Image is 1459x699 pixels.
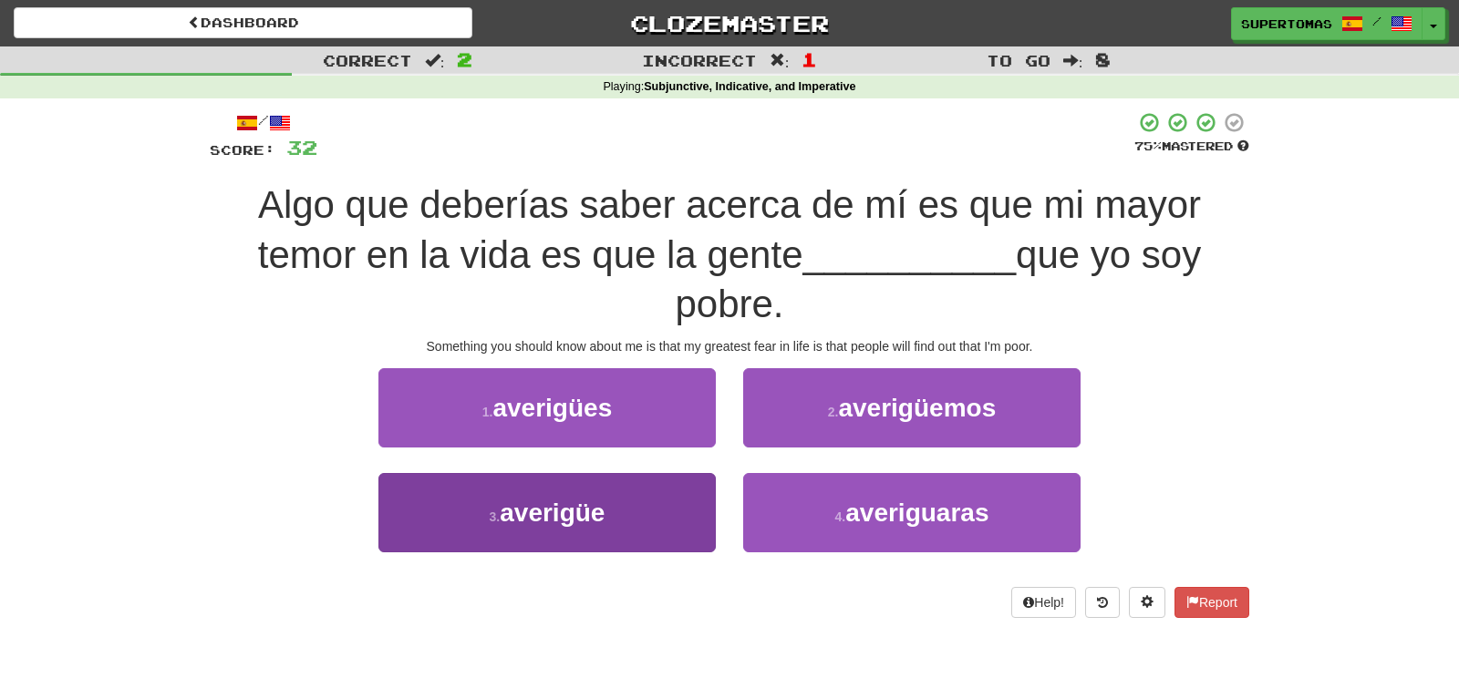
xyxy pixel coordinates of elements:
[1011,587,1076,618] button: Help!
[1174,587,1249,618] button: Report
[425,53,445,68] span: :
[210,111,317,134] div: /
[828,405,839,419] small: 2 .
[1372,15,1381,27] span: /
[743,368,1081,447] button: 2.averigüemos
[1241,15,1332,32] span: SuperTomas
[286,136,317,159] span: 32
[490,509,501,524] small: 3 .
[210,337,1249,355] div: Something you should know about me is that my greatest fear in life is that people will find out ...
[1231,7,1423,40] a: SuperTomas /
[14,7,472,38] a: Dashboard
[210,142,275,158] span: Score:
[987,51,1050,69] span: To go
[770,53,790,68] span: :
[803,233,1017,276] span: __________
[743,473,1081,552] button: 4.averiguaras
[457,48,472,70] span: 2
[500,499,605,527] span: averigüe
[802,48,817,70] span: 1
[644,80,855,93] strong: Subjunctive, Indicative, and Imperative
[1134,139,1162,153] span: 75 %
[1095,48,1111,70] span: 8
[378,473,716,552] button: 3.averigüe
[838,394,996,422] span: averigüemos
[845,499,988,527] span: averiguaras
[482,405,493,419] small: 1 .
[323,51,412,69] span: Correct
[1063,53,1083,68] span: :
[1085,587,1120,618] button: Round history (alt+y)
[500,7,958,39] a: Clozemaster
[642,51,757,69] span: Incorrect
[378,368,716,447] button: 1.averigües
[835,509,846,524] small: 4 .
[492,394,612,422] span: averigües
[1134,139,1249,155] div: Mastered
[258,183,1201,276] span: Algo que deberías saber acerca de mí es que mi mayor temor en la vida es que la gente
